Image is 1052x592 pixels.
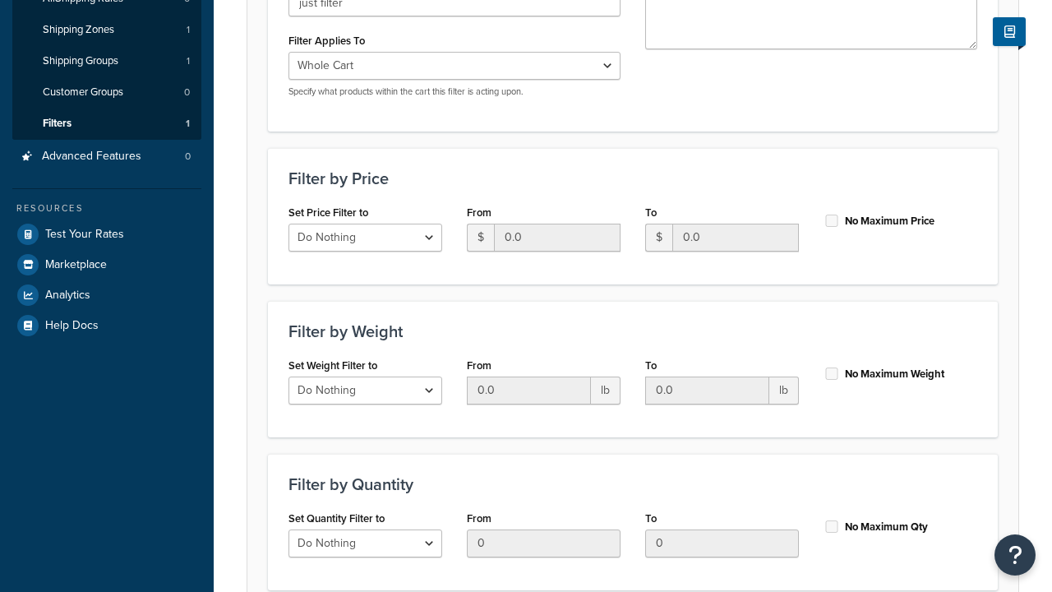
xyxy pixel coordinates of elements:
[12,15,201,45] a: Shipping Zones1
[591,377,621,405] span: lb
[288,35,365,47] label: Filter Applies To
[43,54,118,68] span: Shipping Groups
[993,17,1026,46] button: Show Help Docs
[45,228,124,242] span: Test Your Rates
[645,359,657,372] label: To
[187,54,190,68] span: 1
[645,512,657,525] label: To
[12,141,201,172] a: Advanced Features0
[12,109,201,139] li: Filters
[769,377,799,405] span: lb
[187,23,190,37] span: 1
[12,220,201,249] a: Test Your Rates
[185,150,191,164] span: 0
[12,46,201,76] li: Shipping Groups
[845,214,934,229] label: No Maximum Price
[645,206,657,219] label: To
[288,169,977,187] h3: Filter by Price
[467,359,491,372] label: From
[467,512,491,525] label: From
[12,280,201,310] a: Analytics
[12,77,201,108] a: Customer Groups0
[45,258,107,272] span: Marketplace
[12,109,201,139] a: Filters1
[12,15,201,45] li: Shipping Zones
[288,86,621,98] p: Specify what products within the cart this filter is acting upon.
[43,86,123,99] span: Customer Groups
[12,311,201,340] a: Help Docs
[845,520,928,534] label: No Maximum Qty
[645,224,672,252] span: $
[43,117,72,131] span: Filters
[43,23,114,37] span: Shipping Zones
[467,224,494,252] span: $
[467,206,491,219] label: From
[186,117,190,131] span: 1
[12,141,201,172] li: Advanced Features
[42,150,141,164] span: Advanced Features
[288,322,977,340] h3: Filter by Weight
[288,206,368,219] label: Set Price Filter to
[45,319,99,333] span: Help Docs
[45,289,90,303] span: Analytics
[12,250,201,280] a: Marketplace
[184,86,190,99] span: 0
[845,367,944,382] label: No Maximum Weight
[12,77,201,108] li: Customer Groups
[288,512,385,525] label: Set Quantity Filter to
[288,359,377,372] label: Set Weight Filter to
[994,534,1036,576] button: Open Resource Center
[288,475,977,493] h3: Filter by Quantity
[12,201,201,215] div: Resources
[12,46,201,76] a: Shipping Groups1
